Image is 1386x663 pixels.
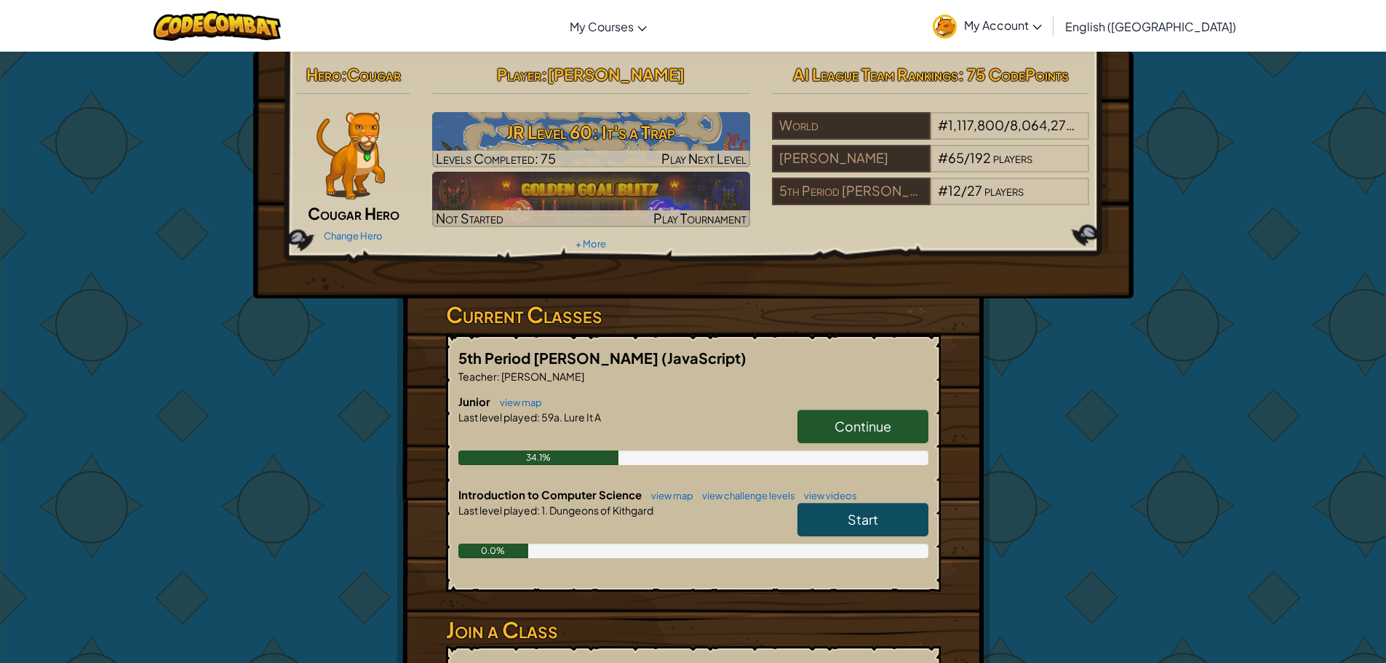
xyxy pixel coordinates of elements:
span: 12 [948,182,961,199]
span: 1. [540,504,548,517]
span: Teacher [458,370,497,383]
div: 0.0% [458,544,529,558]
span: / [1004,116,1010,133]
span: Cougar [347,64,401,84]
a: World#1,117,800/8,064,278players [772,126,1090,143]
span: 8,064,278 [1010,116,1075,133]
span: / [964,149,970,166]
a: view map [493,397,542,408]
span: : [497,370,500,383]
span: Not Started [436,210,503,226]
span: : [537,410,540,424]
a: My Account [925,3,1049,49]
span: / [961,182,967,199]
a: + More [575,238,606,250]
span: 192 [970,149,991,166]
a: [PERSON_NAME]#65/192players [772,159,1090,175]
img: JR Level 60: It's a Trap [432,112,750,167]
span: Cougar Hero [308,203,399,223]
span: 59a. [540,410,562,424]
span: Dungeons of Kithgard [548,504,653,517]
h3: JR Level 60: It's a Trap [432,116,750,148]
span: Play Tournament [653,210,746,226]
span: : [341,64,347,84]
span: Levels Completed: 75 [436,150,556,167]
h3: Current Classes [446,298,941,331]
a: Not StartedPlay Tournament [432,172,750,227]
span: My Courses [570,19,634,34]
span: Hero [306,64,341,84]
a: Change Hero [324,230,383,242]
span: # [938,182,948,199]
span: Junior [458,394,493,408]
span: Last level played [458,410,537,424]
a: English ([GEOGRAPHIC_DATA]) [1058,7,1243,46]
h3: Join a Class [446,614,941,646]
span: [PERSON_NAME] [547,64,685,84]
span: players [984,182,1024,199]
span: My Account [964,17,1042,33]
a: view videos [797,490,857,501]
a: 5th Period [PERSON_NAME]#12/27players [772,191,1090,208]
span: 5th Period [PERSON_NAME] [458,349,661,367]
img: CodeCombat logo [154,11,281,41]
a: view challenge levels [695,490,795,501]
span: 1,117,800 [948,116,1004,133]
img: avatar [933,15,957,39]
span: players [1076,116,1115,133]
span: (JavaScript) [661,349,746,367]
span: [PERSON_NAME] [500,370,584,383]
div: 5th Period [PERSON_NAME] [772,178,931,205]
a: view map [644,490,693,501]
span: Last level played [458,504,537,517]
span: # [938,116,948,133]
span: 27 [967,182,982,199]
span: Introduction to Computer Science [458,488,644,501]
div: 34.1% [458,450,618,465]
span: players [993,149,1032,166]
span: : 75 CodePoints [958,64,1069,84]
span: English ([GEOGRAPHIC_DATA]) [1065,19,1236,34]
img: Golden Goal [432,172,750,227]
div: [PERSON_NAME] [772,145,931,172]
span: Start [848,511,878,528]
span: Player [497,64,541,84]
span: : [541,64,547,84]
span: Lure It A [562,410,601,424]
span: 65 [948,149,964,166]
a: My Courses [562,7,654,46]
a: Play Next Level [432,112,750,167]
span: Continue [835,418,891,434]
span: # [938,149,948,166]
img: cougar-paper-dolls.png [316,112,385,199]
span: : [537,504,540,517]
span: Play Next Level [661,150,746,167]
span: AI League Team Rankings [793,64,958,84]
div: World [772,112,931,140]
